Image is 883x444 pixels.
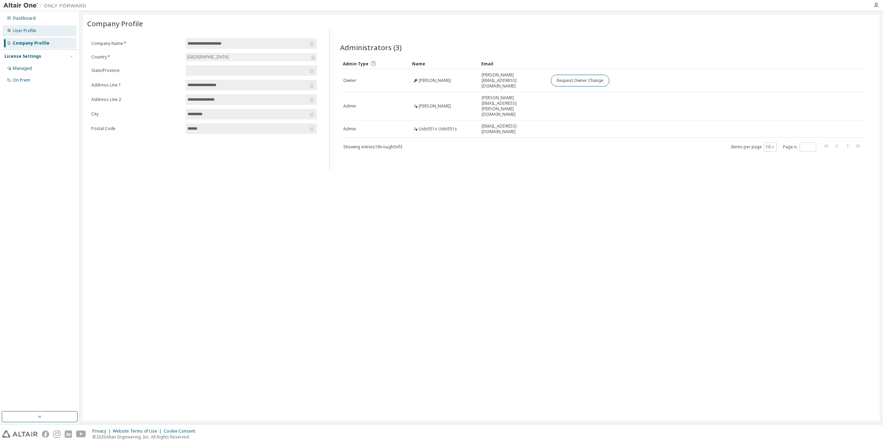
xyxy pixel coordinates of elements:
div: [GEOGRAPHIC_DATA] [186,53,317,61]
div: Company Profile [13,40,49,46]
span: Showing entries 1 through 3 of 3 [343,144,402,150]
div: Website Terms of Use [113,428,164,434]
label: Country [91,54,182,60]
div: Name [412,58,476,69]
img: instagram.svg [53,431,61,438]
div: Privacy [92,428,113,434]
label: Address Line 2 [91,97,182,102]
span: [PERSON_NAME][EMAIL_ADDRESS][DOMAIN_NAME] [482,72,545,89]
span: Admin [343,126,356,132]
p: © 2025 Altair Engineering, Inc. All Rights Reserved. [92,434,199,440]
label: City [91,111,182,117]
label: Address Line 1 [91,82,182,88]
span: Administrators (3) [340,43,402,52]
span: [PERSON_NAME] [419,78,451,83]
span: [PERSON_NAME][EMAIL_ADDRESS][PERSON_NAME][DOMAIN_NAME] [482,95,545,117]
div: Managed [13,66,32,71]
div: License Settings [4,54,41,59]
div: Email [481,58,545,69]
span: Owner [343,78,356,83]
div: On Prem [13,77,30,83]
span: [PERSON_NAME] [419,103,451,109]
span: Page n. [783,142,816,151]
img: altair_logo.svg [2,431,38,438]
span: Admin Type [343,61,368,67]
div: [GEOGRAPHIC_DATA] [186,53,230,61]
span: Admin [343,103,356,109]
div: User Profile [13,28,36,34]
button: 10 [766,144,775,150]
label: Postal Code [91,126,182,131]
div: Dashboard [13,16,36,21]
span: Company Profile [87,19,143,28]
img: youtube.svg [76,431,86,438]
img: linkedin.svg [65,431,72,438]
div: Cookie Consent [164,428,199,434]
label: Company Name [91,41,182,46]
img: Altair One [3,2,90,9]
span: [EMAIL_ADDRESS][DOMAIN_NAME] [482,123,545,135]
label: State/Province [91,68,182,73]
span: Uidv551s Uidv551s [419,126,457,132]
img: facebook.svg [42,431,49,438]
button: Request Owner Change [551,75,609,86]
span: Items per page [731,142,777,151]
